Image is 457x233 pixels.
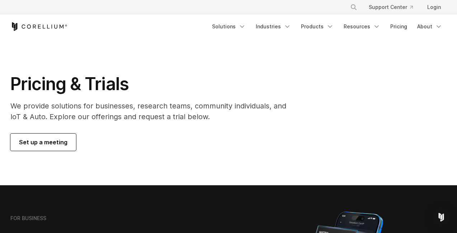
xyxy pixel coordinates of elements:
[297,20,338,33] a: Products
[10,101,296,122] p: We provide solutions for businesses, research teams, community individuals, and IoT & Auto. Explo...
[421,1,447,14] a: Login
[339,20,385,33] a: Resources
[413,20,447,33] a: About
[208,20,250,33] a: Solutions
[363,1,419,14] a: Support Center
[208,20,447,33] div: Navigation Menu
[347,1,360,14] button: Search
[10,22,67,31] a: Corellium Home
[10,215,46,222] h6: FOR BUSINESS
[10,134,76,151] a: Set up a meeting
[10,73,296,95] h1: Pricing & Trials
[251,20,295,33] a: Industries
[386,20,411,33] a: Pricing
[341,1,447,14] div: Navigation Menu
[19,138,67,146] span: Set up a meeting
[433,209,450,226] div: Open Intercom Messenger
